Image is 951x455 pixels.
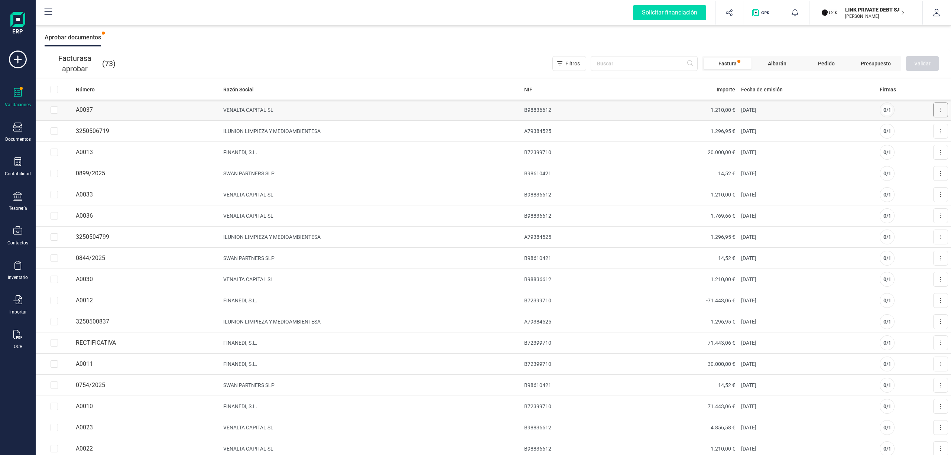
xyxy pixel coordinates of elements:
[220,142,522,163] td: FINANEDI, S.L.
[630,163,738,184] td: 14,52 €
[845,6,905,13] p: LINK PRIVATE DEBT SA
[76,86,95,93] span: Número
[5,171,31,177] div: Contabilidad
[630,354,738,375] td: 30.000,00 €
[883,127,891,135] span: 0 / 1
[73,396,220,417] td: A0010
[821,4,838,21] img: LI
[883,403,891,410] span: 0 / 1
[521,332,630,354] td: B72399710
[220,311,522,332] td: ILUNION LIMPIEZA Y MEDIOAMBIENTESA
[73,269,220,290] td: A0030
[883,276,891,283] span: 0 / 1
[521,163,630,184] td: B98610421
[105,58,113,69] span: 73
[818,1,913,25] button: LILINK PRIVATE DEBT SA[PERSON_NAME]
[633,5,706,20] div: Solicitar financiación
[591,56,698,71] input: Buscar
[861,60,891,67] span: Presupuesto
[51,212,58,220] div: Row Selected f0475172-6cf6-4c22-9124-3daaf66c4203
[220,100,522,121] td: VENALTA CAPITAL SL
[51,149,58,156] div: Row Selected c0959c0a-a906-4d2c-9979-b01528d455e8
[630,311,738,332] td: 1.296,95 €
[624,1,715,25] button: Solicitar financiación
[883,360,891,368] span: 0 / 1
[883,339,891,347] span: 0 / 1
[521,121,630,142] td: A79384525
[630,417,738,438] td: 4.856,58 €
[521,375,630,396] td: B98610421
[9,309,27,315] div: Importar
[630,269,738,290] td: 1.210,00 €
[818,60,835,67] span: Pedido
[880,86,896,93] span: Firmas
[220,163,522,184] td: SWAN PARTNERS SLP
[48,53,116,74] p: ( )
[73,227,220,248] td: 3250504799
[51,297,58,304] div: Row Selected 1497cca4-0830-4410-94bc-ed64748248f6
[521,311,630,332] td: A79384525
[738,142,877,163] td: [DATE]
[768,60,786,67] span: Albarán
[73,100,220,121] td: A0037
[883,254,891,262] span: 0 / 1
[48,53,102,74] span: Facturas a aprobar
[73,142,220,163] td: A0013
[630,290,738,311] td: -71.443,06 €
[883,170,891,177] span: 0 / 1
[883,381,891,389] span: 0 / 1
[220,332,522,354] td: FINANEDI, S.L.
[45,29,101,46] div: Aprobar documentos
[630,396,738,417] td: 71.443,06 €
[10,12,25,36] img: Logo Finanedi
[630,248,738,269] td: 14,52 €
[752,9,772,16] img: Logo de OPS
[8,274,28,280] div: Inventario
[51,86,58,93] div: All items unselected
[220,248,522,269] td: SWAN PARTNERS SLP
[51,254,58,262] div: Row Selected 149b9c23-e408-4173-809b-7c5d5dfac672
[51,445,58,452] div: Row Selected f071eacc-b7e5-4c8c-ba8a-5b069b25c902
[883,424,891,431] span: 0 / 1
[73,205,220,227] td: A0036
[220,417,522,438] td: VENALTA CAPITAL SL
[565,60,580,67] span: Filtros
[521,248,630,269] td: B98610421
[630,332,738,354] td: 71.443,06 €
[220,269,522,290] td: VENALTA CAPITAL SL
[524,86,532,93] span: NIF
[521,354,630,375] td: B72399710
[883,191,891,198] span: 0 / 1
[738,163,877,184] td: [DATE]
[738,100,877,121] td: [DATE]
[9,205,27,211] div: Tesorería
[73,121,220,142] td: 3250506719
[738,417,877,438] td: [DATE]
[630,121,738,142] td: 1.296,95 €
[738,227,877,248] td: [DATE]
[73,290,220,311] td: A0012
[51,191,58,198] div: Row Selected cd7bcf04-a9f5-45a6-b550-04ae2281aa10
[51,403,58,410] div: Row Selected 1ba2d52d-287e-4deb-8b7b-b1fcb5d50bc1
[73,163,220,184] td: 0899/2025
[73,311,220,332] td: 3250500837
[73,332,220,354] td: RECTIFICATIVA
[738,396,877,417] td: [DATE]
[51,127,58,135] div: Row Selected 550e7322-9c0e-4f41-9801-508c8256eb42
[883,318,891,325] span: 0 / 1
[738,354,877,375] td: [DATE]
[51,106,58,114] div: Row Selected 9e4a262f-069b-4412-a69c-7f99062e52d6
[738,311,877,332] td: [DATE]
[220,184,522,205] td: VENALTA CAPITAL SL
[220,227,522,248] td: ILUNION LIMPIEZA Y MEDIOAMBIENTESA
[552,56,586,71] button: Filtros
[883,212,891,220] span: 0 / 1
[5,136,31,142] div: Documentos
[521,142,630,163] td: B72399710
[630,227,738,248] td: 1.296,95 €
[630,184,738,205] td: 1.210,00 €
[521,100,630,121] td: B98836612
[521,417,630,438] td: B98836612
[51,339,58,347] div: Row Selected f948c42b-dc2a-4df4-bb41-071934d57753
[845,13,905,19] p: [PERSON_NAME]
